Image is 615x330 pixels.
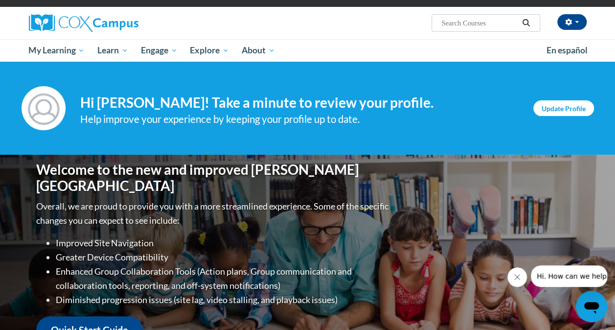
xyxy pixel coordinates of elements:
span: Engage [141,45,178,56]
h1: Welcome to the new and improved [PERSON_NAME][GEOGRAPHIC_DATA] [36,162,391,194]
span: Explore [190,45,229,56]
a: En español [540,40,594,61]
li: Enhanced Group Collaboration Tools (Action plans, Group communication and collaboration tools, re... [56,264,391,293]
span: En español [547,45,588,55]
iframe: Button to launch messaging window [576,291,607,322]
li: Greater Device Compatibility [56,250,391,264]
iframe: Close message [507,267,527,287]
a: About [235,39,281,62]
img: Cox Campus [29,14,138,32]
button: Search [519,17,533,29]
input: Search Courses [440,17,519,29]
img: Profile Image [22,86,66,130]
a: Engage [135,39,184,62]
a: Explore [183,39,235,62]
iframe: Message from company [531,265,607,287]
a: Cox Campus [29,14,205,32]
li: Improved Site Navigation [56,236,391,250]
span: About [242,45,275,56]
li: Diminished progression issues (site lag, video stalling, and playback issues) [56,293,391,307]
span: Learn [97,45,128,56]
h4: Hi [PERSON_NAME]! Take a minute to review your profile. [80,94,519,111]
p: Overall, we are proud to provide you with a more streamlined experience. Some of the specific cha... [36,199,391,228]
span: My Learning [28,45,85,56]
div: Main menu [22,39,594,62]
a: My Learning [23,39,91,62]
a: Update Profile [533,100,594,116]
a: Learn [91,39,135,62]
div: Help improve your experience by keeping your profile up to date. [80,111,519,127]
button: Account Settings [557,14,587,30]
span: Hi. How can we help? [6,7,79,15]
